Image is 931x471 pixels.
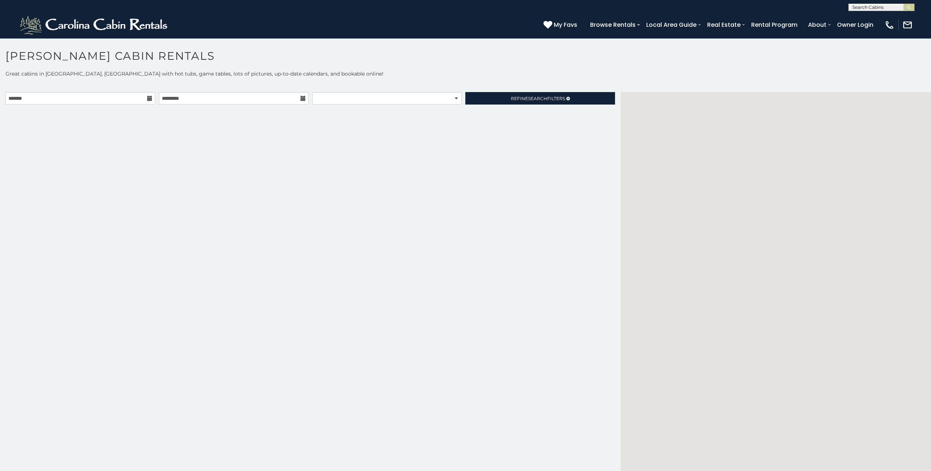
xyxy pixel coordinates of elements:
[884,20,895,30] img: phone-regular-white.png
[528,96,547,101] span: Search
[543,20,579,30] a: My Favs
[465,92,615,105] a: RefineSearchFilters
[833,18,877,31] a: Owner Login
[902,20,913,30] img: mail-regular-white.png
[511,96,565,101] span: Refine Filters
[804,18,830,31] a: About
[586,18,639,31] a: Browse Rentals
[643,18,700,31] a: Local Area Guide
[748,18,801,31] a: Rental Program
[554,20,577,29] span: My Favs
[18,14,171,36] img: White-1-2.png
[703,18,744,31] a: Real Estate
